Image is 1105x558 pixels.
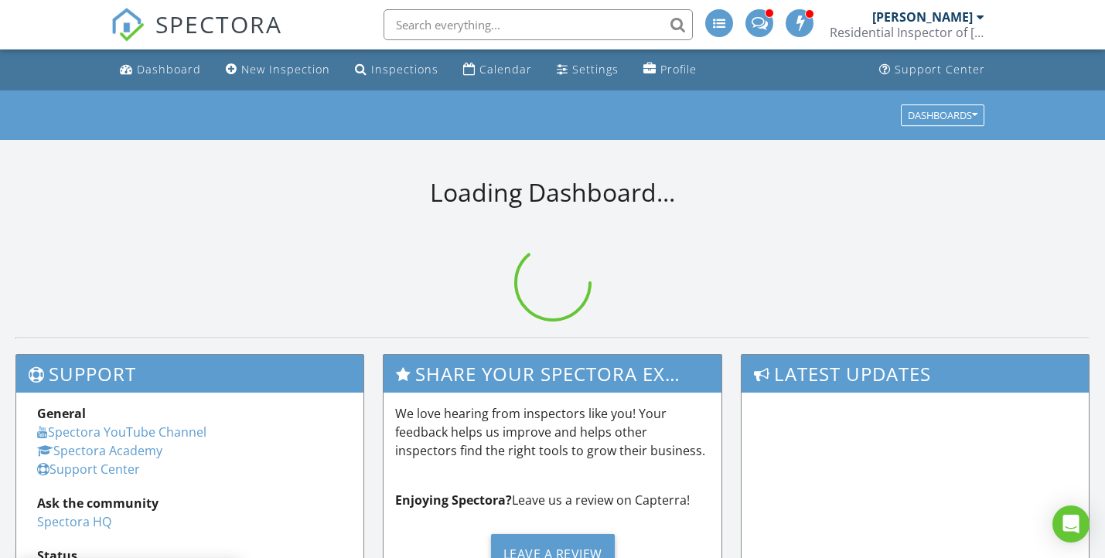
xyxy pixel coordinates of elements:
[114,56,207,84] a: Dashboard
[637,56,703,84] a: Profile
[395,492,512,509] strong: Enjoying Spectora?
[895,62,985,77] div: Support Center
[37,424,206,441] a: Spectora YouTube Channel
[1052,505,1090,543] div: Open Intercom Messenger
[742,355,1089,393] h3: Latest Updates
[384,355,721,393] h3: Share Your Spectora Experience
[137,62,201,77] div: Dashboard
[908,110,977,121] div: Dashboards
[37,513,111,530] a: Spectora HQ
[660,62,697,77] div: Profile
[111,21,282,53] a: SPECTORA
[901,104,984,126] button: Dashboards
[155,8,282,40] span: SPECTORA
[395,491,710,509] p: Leave us a review on Capterra!
[349,56,445,84] a: Inspections
[873,56,991,84] a: Support Center
[830,25,984,40] div: Residential Inspector of America (Jacksonville)
[241,62,330,77] div: New Inspection
[395,404,710,460] p: We love hearing from inspectors like you! Your feedback helps us improve and helps other inspecto...
[37,442,162,459] a: Spectora Academy
[872,9,973,25] div: [PERSON_NAME]
[551,56,625,84] a: Settings
[371,62,438,77] div: Inspections
[111,8,145,42] img: The Best Home Inspection Software - Spectora
[37,461,140,478] a: Support Center
[37,405,86,422] strong: General
[384,9,693,40] input: Search everything...
[37,494,343,512] div: Ask the community
[457,56,538,84] a: Calendar
[479,62,532,77] div: Calendar
[16,355,363,393] h3: Support
[572,62,619,77] div: Settings
[220,56,336,84] a: New Inspection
